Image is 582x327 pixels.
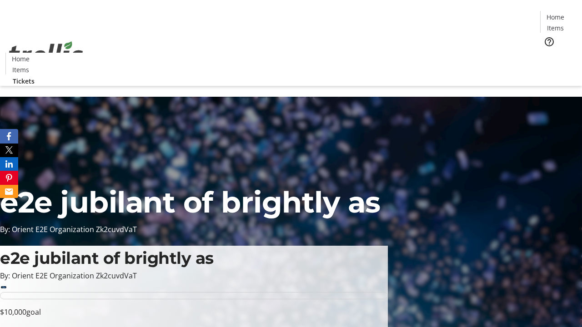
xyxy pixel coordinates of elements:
[547,23,564,33] span: Items
[5,76,42,86] a: Tickets
[12,65,29,74] span: Items
[6,54,35,64] a: Home
[547,53,569,62] span: Tickets
[13,76,35,86] span: Tickets
[541,12,570,22] a: Home
[6,65,35,74] a: Items
[540,33,558,51] button: Help
[540,53,577,62] a: Tickets
[12,54,30,64] span: Home
[541,23,570,33] a: Items
[547,12,564,22] span: Home
[5,31,86,77] img: Orient E2E Organization Zk2cuvdVaT's Logo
